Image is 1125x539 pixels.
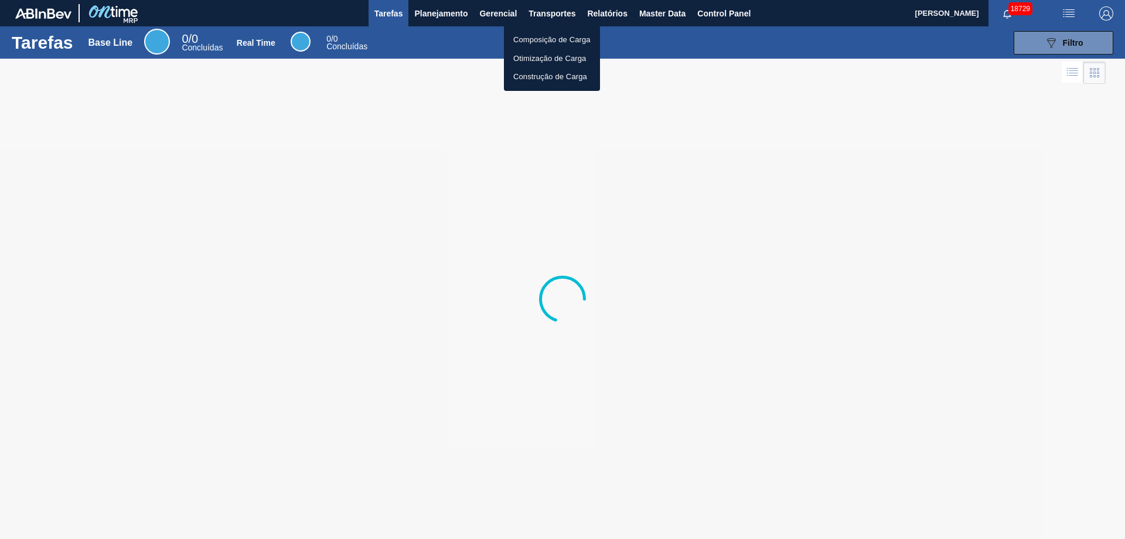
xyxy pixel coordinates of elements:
[504,49,600,68] a: Otimização de Carga
[504,30,600,49] a: Composição de Carga
[504,67,600,86] a: Construção de Carga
